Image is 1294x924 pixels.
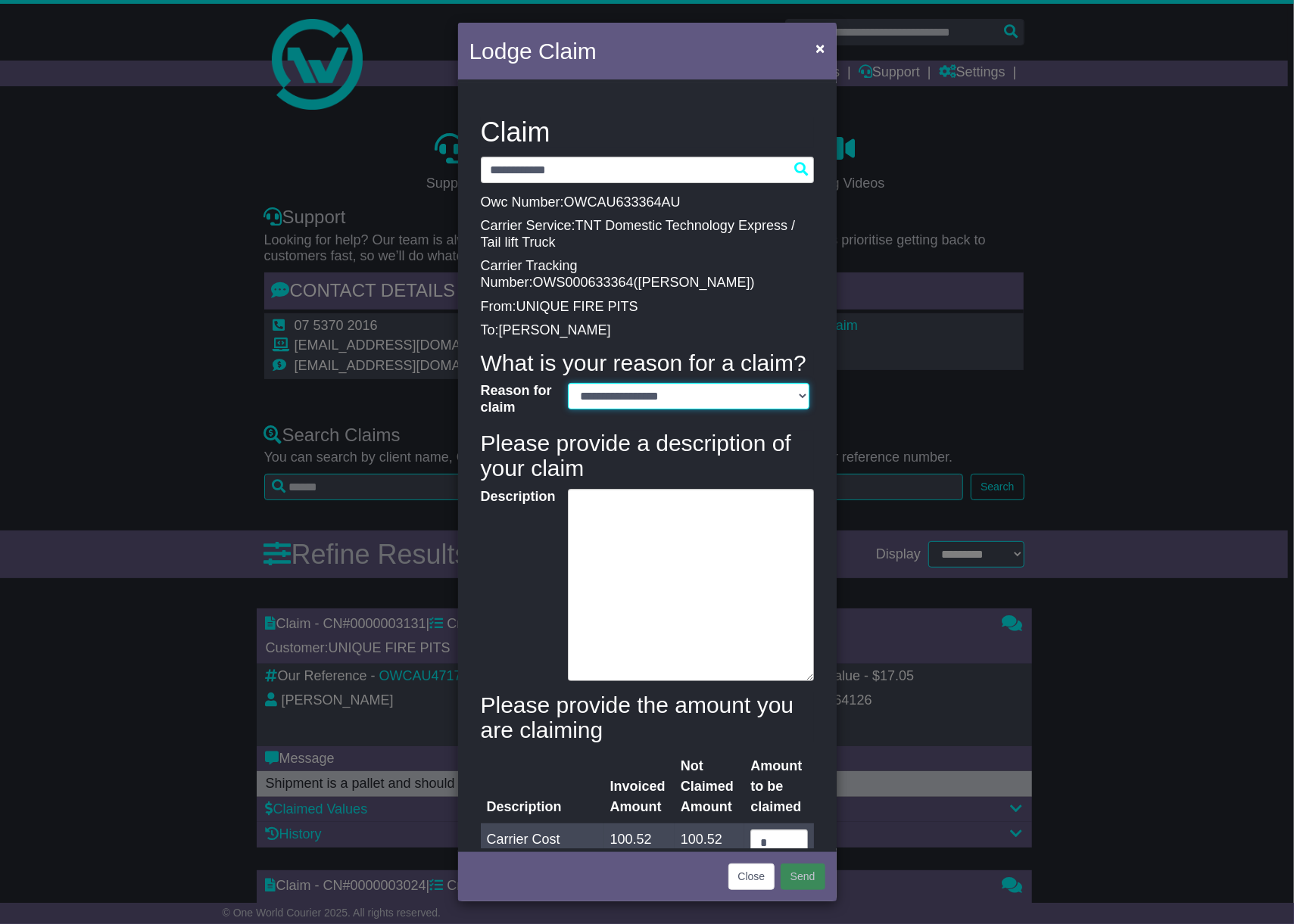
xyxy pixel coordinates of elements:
label: Reason for claim [473,383,560,415]
p: Carrier Service: [481,218,814,250]
span: UNIQUE FIRE PITS [516,299,638,314]
p: Carrier Tracking Number: ( ) [481,258,814,291]
span: [PERSON_NAME] [499,322,611,338]
h4: Please provide the amount you are claiming [481,692,814,742]
td: 100.52 [604,823,675,862]
label: Description [473,489,560,677]
p: Owc Number: [481,194,814,211]
h4: Lodge Claim [469,34,597,68]
button: Send [781,863,825,890]
th: Amount to be claimed [744,750,813,823]
span: OWCAU633364AU [564,194,681,210]
span: OWS000633364 [533,275,634,290]
p: From: [481,299,814,316]
span: TNT Domestic Technology Express / Tail lift Truck [481,218,795,250]
td: Carrier Cost [481,823,604,862]
button: Close [728,863,775,890]
button: Close [808,33,832,64]
th: Description [481,750,604,823]
h3: Claim [481,117,814,148]
h4: What is your reason for a claim? [481,350,814,375]
h4: Please provide a description of your claim [481,431,814,481]
span: [PERSON_NAME] [638,275,750,290]
th: Not Claimed Amount [675,750,744,823]
td: 100.52 [675,823,744,862]
th: Invoiced Amount [604,750,675,823]
p: To: [481,322,814,339]
span: × [815,39,825,57]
